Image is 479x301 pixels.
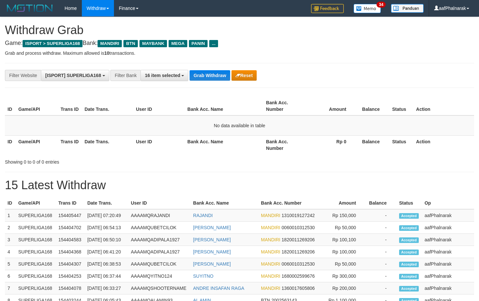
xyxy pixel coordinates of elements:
th: Status [396,197,422,209]
td: 154405447 [56,209,85,222]
td: aafPhalnarak [422,282,474,294]
td: 1 [5,209,16,222]
td: AAAAMQRAJANDI [128,209,191,222]
td: SUPERLIGA168 [16,270,56,282]
th: Game/API [16,97,58,115]
td: - [366,209,396,222]
td: AAAAMQADIPALA1927 [128,234,191,246]
td: AAAAMQYITNO124 [128,270,191,282]
th: Balance [366,197,396,209]
td: 154404307 [56,258,85,270]
span: Accepted [399,286,419,291]
th: Date Trans. [85,197,128,209]
th: User ID [133,135,185,154]
th: Amount [321,197,366,209]
td: AAAAMQADIPALA1927 [128,246,191,258]
td: 154404583 [56,234,85,246]
th: ID [5,135,16,154]
div: Showing 0 to 0 of 0 entries [5,156,195,165]
td: SUPERLIGA168 [16,246,56,258]
td: aafPhalnarak [422,246,474,258]
td: - [366,222,396,234]
span: Accepted [399,274,419,279]
th: Bank Acc. Number [264,135,306,154]
td: aafPhalnarak [422,258,474,270]
span: Accepted [399,225,419,231]
span: Copy 1310019127242 to clipboard [282,213,315,218]
a: SUYITNO [193,273,213,279]
th: ID [5,197,16,209]
span: MANDIRI [261,225,280,230]
span: 16 item selected [145,73,180,78]
td: SUPERLIGA168 [16,209,56,222]
td: Rp 50,000 [321,222,366,234]
td: AAAAMQUBETCILOK [128,222,191,234]
img: Feedback.jpg [311,4,344,13]
td: 6 [5,270,16,282]
td: [DATE] 07:20:49 [85,209,128,222]
th: Trans ID [58,97,82,115]
th: Date Trans. [82,135,133,154]
span: MANDIRI [261,273,280,279]
th: Rp 0 [306,135,356,154]
td: SUPERLIGA168 [16,234,56,246]
th: User ID [133,97,185,115]
span: MANDIRI [261,249,280,254]
a: [PERSON_NAME] [193,237,231,242]
th: Trans ID [58,135,82,154]
span: MANDIRI [261,213,280,218]
th: Game/API [16,197,56,209]
td: aafPhalnarak [422,234,474,246]
td: [DATE] 06:50:10 [85,234,128,246]
td: - [366,270,396,282]
th: User ID [128,197,191,209]
td: SUPERLIGA168 [16,222,56,234]
td: Rp 100,000 [321,246,366,258]
th: Action [414,97,474,115]
td: [DATE] 06:41:20 [85,246,128,258]
th: Status [390,135,414,154]
img: Button%20Memo.svg [354,4,381,13]
td: 3 [5,234,16,246]
button: Reset [231,70,257,81]
td: [DATE] 06:37:44 [85,270,128,282]
p: Grab and process withdraw. Maximum allowed is transactions. [5,50,474,56]
th: Status [390,97,414,115]
th: Op [422,197,474,209]
span: Copy 1820011269206 to clipboard [282,237,315,242]
td: SUPERLIGA168 [16,282,56,294]
td: AAAAMQUBETCILOK [128,258,191,270]
span: Accepted [399,213,419,219]
th: Bank Acc. Name [185,97,263,115]
button: 16 item selected [140,70,188,81]
span: Accepted [399,250,419,255]
th: Game/API [16,135,58,154]
td: 154404368 [56,246,85,258]
td: aafPhalnarak [422,222,474,234]
td: 7 [5,282,16,294]
span: ISPORT > SUPERLIGA168 [23,40,83,47]
span: MANDIRI [261,237,280,242]
td: [DATE] 06:54:13 [85,222,128,234]
span: MANDIRI [261,261,280,267]
td: SUPERLIGA168 [16,258,56,270]
td: Rp 150,000 [321,209,366,222]
a: [PERSON_NAME] [193,249,231,254]
td: Rp 50,000 [321,258,366,270]
td: Rp 300,000 [321,270,366,282]
td: No data available in table [5,115,474,136]
span: PANIN [189,40,208,47]
td: aafPhalnarak [422,270,474,282]
h1: 15 Latest Withdraw [5,179,474,192]
td: 154404253 [56,270,85,282]
h4: Game: Bank: [5,40,474,47]
span: MEGA [169,40,187,47]
span: [ISPORT] SUPERLIGA168 [45,73,101,78]
a: [PERSON_NAME] [193,225,231,230]
th: Bank Acc. Number [258,197,321,209]
th: Trans ID [56,197,85,209]
td: 154404702 [56,222,85,234]
div: Filter Website [5,70,41,81]
td: Rp 100,100 [321,234,366,246]
strong: 10 [104,50,109,56]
